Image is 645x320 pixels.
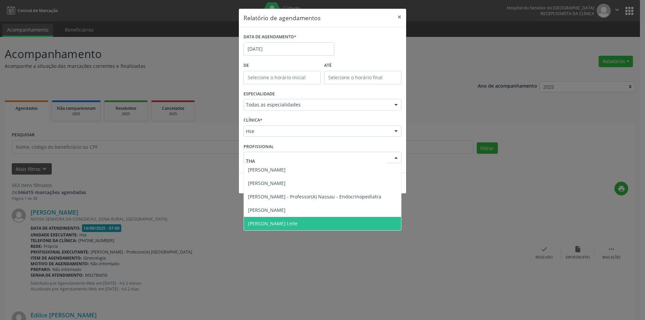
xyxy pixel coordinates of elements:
button: Close [393,9,406,25]
h5: Relatório de agendamentos [244,13,320,22]
label: De [244,60,321,71]
label: ESPECIALIDADE [244,89,275,99]
span: Hse [246,128,388,135]
input: Selecione o horário final [324,71,401,84]
span: Todas as especialidades [246,101,388,108]
span: [PERSON_NAME] [248,207,286,213]
label: ATÉ [324,60,401,71]
span: [PERSON_NAME] [248,180,286,186]
label: DATA DE AGENDAMENTO [244,32,296,42]
label: CLÍNICA [244,115,262,126]
input: Selecione o horário inicial [244,71,321,84]
span: [PERSON_NAME] - Professor(A) Nassau - Endocrinopediatra [248,193,381,200]
input: Selecione um profissional [246,154,388,168]
input: Selecione uma data ou intervalo [244,42,334,56]
label: PROFISSIONAL [244,141,274,152]
span: [PERSON_NAME] [248,167,286,173]
span: [PERSON_NAME] Leite [248,220,298,227]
